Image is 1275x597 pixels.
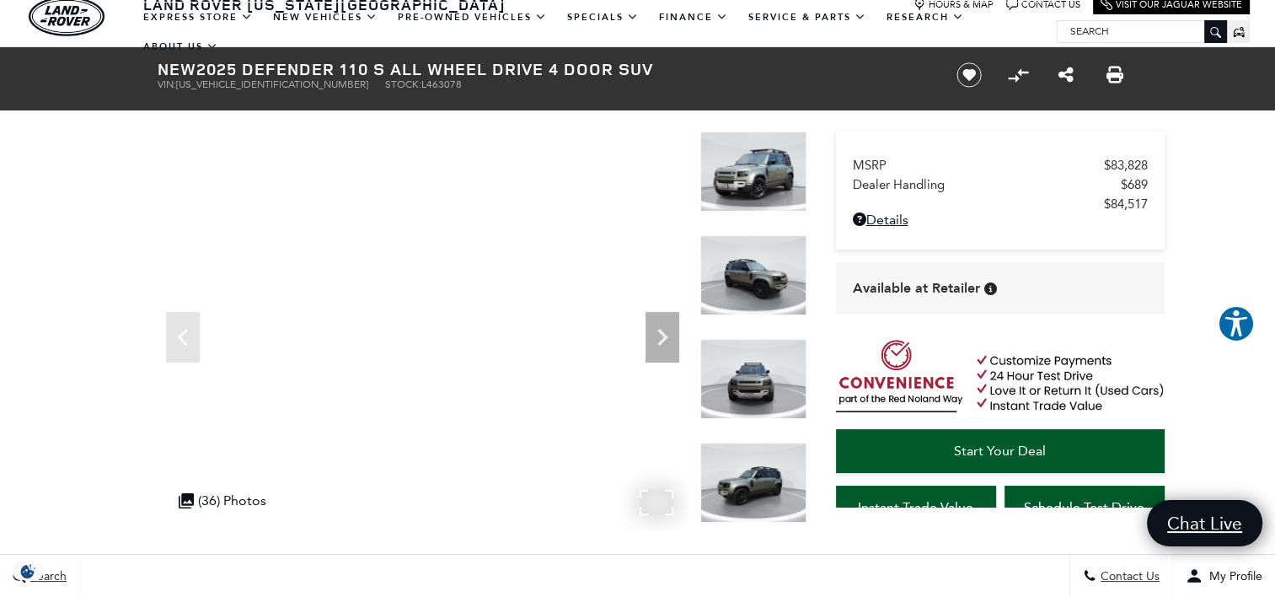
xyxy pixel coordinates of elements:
[853,279,980,298] span: Available at Retailer
[954,443,1046,459] span: Start Your Deal
[649,3,738,32] a: Finance
[1159,512,1251,535] span: Chat Live
[1106,65,1123,85] a: Print this New 2025 Defender 110 S All Wheel Drive 4 Door SUV
[385,78,421,90] span: Stock:
[700,443,806,523] img: New 2025 Pangea Green LAND ROVER S image 4
[133,3,263,32] a: EXPRESS STORE
[836,486,996,530] a: Instant Trade Value
[1104,196,1148,212] span: $84,517
[421,78,462,90] span: L463078
[738,3,876,32] a: Service & Parts
[158,57,196,80] strong: New
[158,78,176,90] span: VIN:
[1173,555,1275,597] button: Open user profile menu
[853,196,1148,212] a: $84,517
[1104,158,1148,173] span: $83,828
[158,60,929,78] h1: 2025 Defender 110 S All Wheel Drive 4 Door SUV
[876,3,974,32] a: Research
[1203,569,1262,584] span: My Profile
[388,3,557,32] a: Pre-Owned Vehicles
[836,429,1165,473] a: Start Your Deal
[170,484,275,517] div: (36) Photos
[263,3,388,32] a: New Vehicles
[1005,62,1031,88] button: Compare Vehicle
[646,312,679,363] div: Next
[853,177,1121,192] span: Dealer Handling
[133,3,1057,62] nav: Main Navigation
[1121,177,1148,192] span: $689
[158,132,688,530] iframe: Interactive Walkaround/Photo gallery of the vehicle/product
[951,62,988,89] button: Save vehicle
[858,499,973,515] span: Instant Trade Value
[700,132,806,212] img: New 2025 Pangea Green LAND ROVER S image 1
[1218,305,1255,346] aside: Accessibility Help Desk
[1058,21,1226,41] input: Search
[1004,486,1165,530] a: Schedule Test Drive
[1096,569,1160,584] span: Contact Us
[1218,305,1255,342] button: Explore your accessibility options
[853,212,1148,228] a: Details
[557,3,649,32] a: Specials
[1147,500,1262,546] a: Chat Live
[176,78,368,90] span: [US_VEHICLE_IDENTIFICATION_NUMBER]
[8,562,47,580] section: Click to Open Cookie Consent Modal
[8,562,47,580] img: Opt-Out Icon
[133,32,228,62] a: About Us
[853,158,1104,173] span: MSRP
[853,177,1148,192] a: Dealer Handling $689
[700,235,806,315] img: New 2025 Pangea Green LAND ROVER S image 2
[1024,499,1144,515] span: Schedule Test Drive
[1058,65,1074,85] a: Share this New 2025 Defender 110 S All Wheel Drive 4 Door SUV
[984,282,997,295] div: Vehicle is in stock and ready for immediate delivery. Due to demand, availability is subject to c...
[700,339,806,419] img: New 2025 Pangea Green LAND ROVER S image 3
[853,158,1148,173] a: MSRP $83,828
